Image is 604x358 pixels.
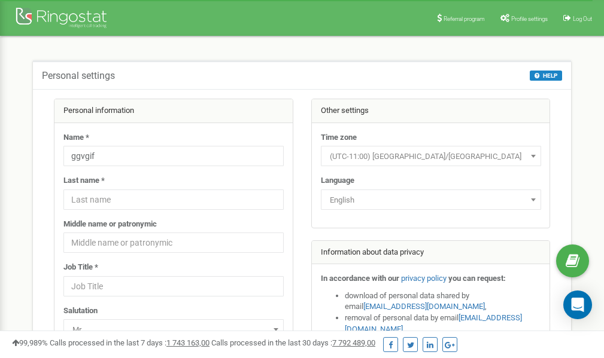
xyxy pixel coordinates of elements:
span: English [321,189,541,210]
span: 99,989% [12,338,48,347]
label: Salutation [63,305,98,317]
li: removal of personal data by email , [345,313,541,335]
span: Mr. [63,319,284,339]
span: (UTC-11:00) Pacific/Midway [325,148,537,165]
div: Other settings [312,99,550,123]
strong: In accordance with our [321,274,399,283]
u: 7 792 489,00 [332,338,375,347]
span: Profile settings [511,16,548,22]
input: Name [63,146,284,166]
li: download of personal data shared by email , [345,290,541,313]
a: privacy policy [401,274,447,283]
label: Job Title * [63,262,98,273]
div: Information about data privacy [312,241,550,265]
span: Log Out [573,16,592,22]
label: Time zone [321,132,357,143]
div: Open Intercom Messenger [563,290,592,319]
input: Last name [63,189,284,210]
label: Middle name or patronymic [63,219,157,230]
u: 1 743 163,00 [166,338,210,347]
label: Language [321,175,354,186]
h5: Personal settings [42,71,115,81]
label: Name * [63,132,89,143]
a: [EMAIL_ADDRESS][DOMAIN_NAME] [363,302,485,311]
button: HELP [530,71,562,81]
div: Personal information [54,99,293,123]
span: Calls processed in the last 30 days : [211,338,375,347]
span: Calls processed in the last 7 days : [50,338,210,347]
span: Referral program [444,16,485,22]
span: English [325,192,537,209]
input: Job Title [63,276,284,296]
strong: you can request: [448,274,506,283]
input: Middle name or patronymic [63,232,284,253]
label: Last name * [63,175,105,186]
span: (UTC-11:00) Pacific/Midway [321,146,541,166]
span: Mr. [68,322,280,338]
